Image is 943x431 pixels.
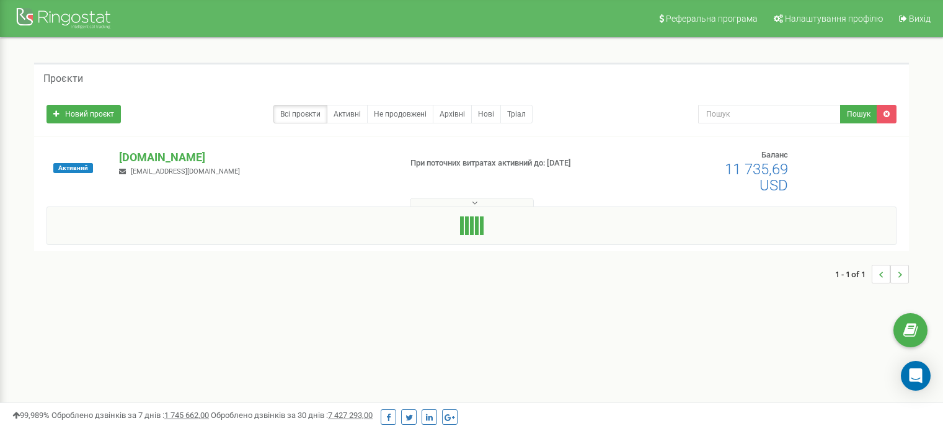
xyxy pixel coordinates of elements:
[835,265,872,283] span: 1 - 1 of 1
[328,411,373,420] u: 7 427 293,00
[666,14,758,24] span: Реферальна програма
[164,411,209,420] u: 1 745 662,00
[725,161,788,194] span: 11 735,69 USD
[273,105,327,123] a: Всі проєкти
[835,252,909,296] nav: ...
[211,411,373,420] span: Оброблено дзвінків за 30 днів :
[500,105,533,123] a: Тріал
[131,167,240,176] span: [EMAIL_ADDRESS][DOMAIN_NAME]
[471,105,501,123] a: Нові
[327,105,368,123] a: Активні
[53,163,93,173] span: Активний
[119,149,390,166] p: [DOMAIN_NAME]
[909,14,931,24] span: Вихід
[12,411,50,420] span: 99,989%
[761,150,788,159] span: Баланс
[785,14,883,24] span: Налаштування профілю
[901,361,931,391] div: Open Intercom Messenger
[840,105,877,123] button: Пошук
[367,105,433,123] a: Не продовжені
[46,105,121,123] a: Новий проєкт
[43,73,83,84] h5: Проєкти
[51,411,209,420] span: Оброблено дзвінків за 7 днів :
[433,105,472,123] a: Архівні
[410,158,609,169] p: При поточних витратах активний до: [DATE]
[698,105,841,123] input: Пошук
